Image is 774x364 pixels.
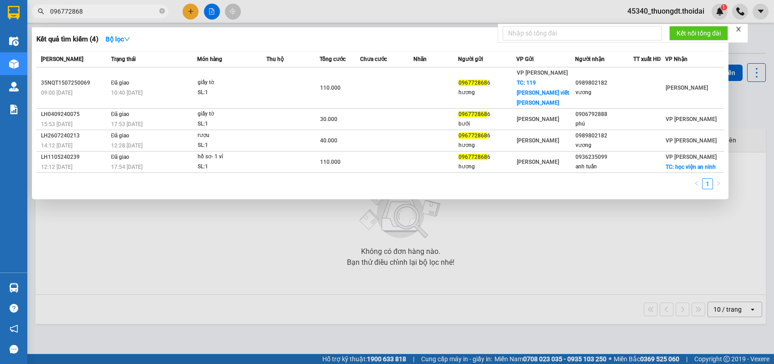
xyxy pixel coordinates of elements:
span: VP Nhận [665,56,687,62]
button: Kết nối tổng đài [669,26,728,40]
div: 35NQT1507250069 [41,78,108,88]
span: [PERSON_NAME] [517,137,559,144]
img: logo-vxr [8,6,20,20]
div: phú [575,119,633,129]
span: TT xuất HĐ [633,56,661,62]
span: right [716,181,721,186]
span: Đã giao [111,80,130,86]
span: [PERSON_NAME] [517,116,559,122]
div: 0989802182 [575,131,633,141]
span: Chưa cước [360,56,387,62]
span: search [38,8,44,15]
img: warehouse-icon [9,36,19,46]
span: 096772868 [458,111,487,117]
span: 12:28 [DATE] [111,142,143,149]
span: TC: 119 [PERSON_NAME] viết [PERSON_NAME] [517,80,569,106]
li: Previous Page [691,178,702,189]
span: 17:54 [DATE] [111,164,143,170]
span: Trạng thái [111,56,136,62]
span: 15:53 [DATE] [41,121,72,127]
span: VP Gửi [516,56,534,62]
div: LH1105240239 [41,152,108,162]
span: 096772868 [458,132,487,139]
span: 40.000 [320,137,337,144]
img: solution-icon [9,105,19,114]
img: warehouse-icon [9,283,19,293]
div: SL: 1 [198,119,266,129]
input: Tìm tên, số ĐT hoặc mã đơn [50,6,158,16]
img: warehouse-icon [9,82,19,91]
div: SL: 1 [198,162,266,172]
span: TC: học viện an ninh [666,164,716,170]
div: rượu [198,131,266,141]
span: close [735,26,742,32]
div: giấy tờ [198,78,266,88]
div: hồ sơ- 1 ví [198,152,266,162]
span: Đã giao [111,132,130,139]
span: [PERSON_NAME] [41,56,83,62]
span: [PERSON_NAME] [517,159,559,165]
li: 1 [702,178,713,189]
button: right [713,178,724,189]
span: Đã giao [111,111,130,117]
h3: Kết quả tìm kiếm ( 4 ) [36,35,98,44]
div: anh tuấn [575,162,633,172]
span: 110.000 [320,159,341,165]
div: hương [458,141,516,150]
div: giấy tờ [198,109,266,119]
div: 0906792888 [575,110,633,119]
div: LH0409240075 [41,110,108,119]
div: 6 [458,110,516,119]
input: Nhập số tổng đài [503,26,662,40]
span: VP [PERSON_NAME] [517,70,568,76]
span: Tổng cước [320,56,346,62]
span: 17:53 [DATE] [111,121,143,127]
button: Bộ lọcdown [98,32,137,46]
span: left [694,181,699,186]
span: Thu hộ [266,56,284,62]
span: 10:40 [DATE] [111,90,143,96]
div: hương [458,162,516,172]
span: 096772868 [458,154,487,160]
strong: Bộ lọc [106,35,130,43]
span: 30.000 [320,116,337,122]
span: [PERSON_NAME] [666,85,708,91]
span: 14:12 [DATE] [41,142,72,149]
div: bưởi [458,119,516,129]
span: Kết nối tổng đài [677,28,721,38]
div: SL: 1 [198,88,266,98]
span: Nhãn [413,56,427,62]
div: 6 [458,152,516,162]
span: notification [10,324,18,333]
span: Người nhận [575,56,605,62]
span: 110.000 [320,85,341,91]
span: message [10,345,18,354]
button: left [691,178,702,189]
span: VP [PERSON_NAME] [666,137,717,144]
div: 0989802182 [575,78,633,88]
img: warehouse-icon [9,59,19,69]
div: 0936235099 [575,152,633,162]
span: 096772868 [458,80,487,86]
li: Next Page [713,178,724,189]
div: vương [575,88,633,97]
div: 6 [458,78,516,88]
span: close-circle [159,7,165,16]
span: close-circle [159,8,165,14]
div: vương [575,141,633,150]
span: 12:12 [DATE] [41,164,72,170]
div: SL: 1 [198,141,266,151]
span: VP [PERSON_NAME] [666,154,717,160]
span: Người gửi [458,56,483,62]
span: down [124,36,130,42]
span: question-circle [10,304,18,313]
span: Đã giao [111,154,130,160]
div: hương [458,88,516,97]
span: 09:00 [DATE] [41,90,72,96]
div: 6 [458,131,516,141]
span: VP [PERSON_NAME] [666,116,717,122]
span: Món hàng [197,56,222,62]
a: 1 [703,179,713,189]
div: LH2607240213 [41,131,108,141]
